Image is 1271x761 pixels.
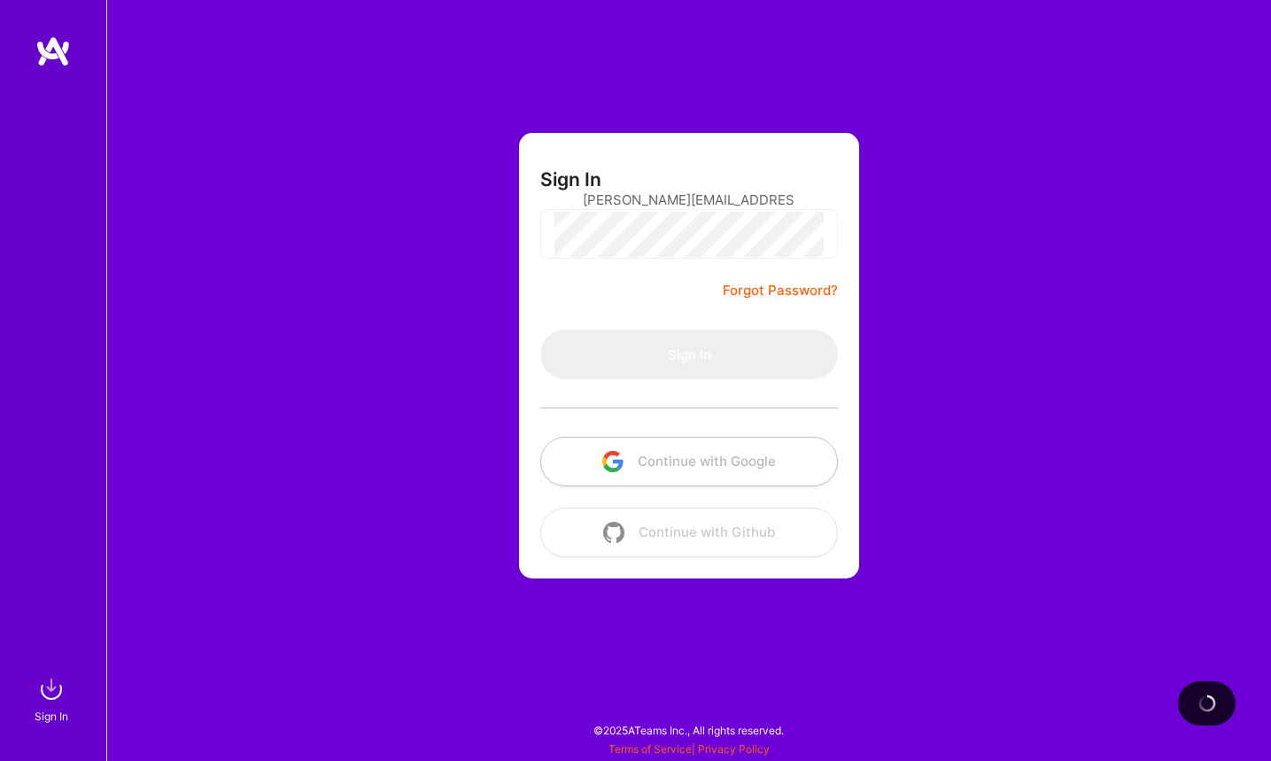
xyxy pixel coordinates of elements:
[540,437,838,486] button: Continue with Google
[1197,693,1218,714] img: loading
[608,742,770,756] span: |
[540,508,838,557] button: Continue with Github
[34,672,69,707] img: sign in
[608,742,692,756] a: Terms of Service
[35,707,68,726] div: Sign In
[37,672,69,726] a: sign inSign In
[540,168,601,190] h3: Sign In
[603,522,624,543] img: icon
[698,742,770,756] a: Privacy Policy
[106,708,1271,752] div: © 2025 ATeams Inc., All rights reserved.
[723,280,838,301] a: Forgot Password?
[602,451,624,472] img: icon
[583,177,795,222] input: Email...
[35,35,71,67] img: logo
[540,330,838,379] button: Sign In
